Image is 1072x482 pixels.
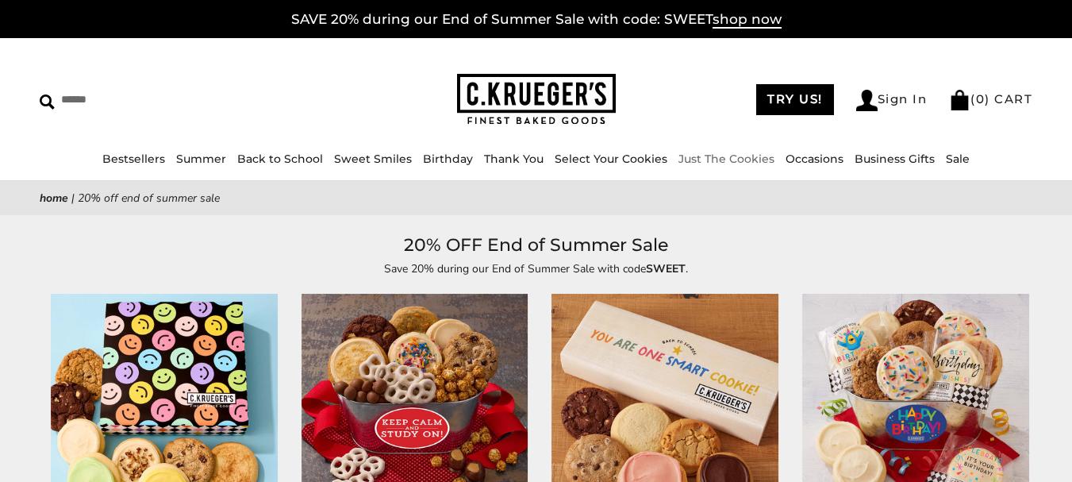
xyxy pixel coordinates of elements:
a: Back to School [237,152,323,166]
img: Bag [949,90,970,110]
img: C.KRUEGER'S [457,74,616,125]
a: Just The Cookies [678,152,774,166]
span: 0 [976,91,986,106]
nav: breadcrumbs [40,189,1032,207]
a: Bestsellers [102,152,165,166]
a: Summer [176,152,226,166]
a: Sale [946,152,970,166]
a: Business Gifts [855,152,935,166]
a: Birthday [423,152,473,166]
a: Home [40,191,68,206]
a: (0) CART [949,91,1032,106]
strong: SWEET [646,261,686,276]
p: Save 20% during our End of Summer Sale with code . [171,260,901,278]
span: | [71,191,75,206]
span: 20% OFF End of Summer Sale [78,191,220,206]
a: Sweet Smiles [334,152,412,166]
a: Occasions [786,152,843,166]
span: shop now [713,11,782,29]
a: Sign In [856,90,928,111]
img: Search [40,94,55,110]
a: SAVE 20% during our End of Summer Sale with code: SWEETshop now [291,11,782,29]
h1: 20% OFF End of Summer Sale [63,231,1009,260]
a: Select Your Cookies [555,152,667,166]
input: Search [40,87,270,112]
a: Thank You [484,152,544,166]
img: Account [856,90,878,111]
a: TRY US! [756,84,834,115]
